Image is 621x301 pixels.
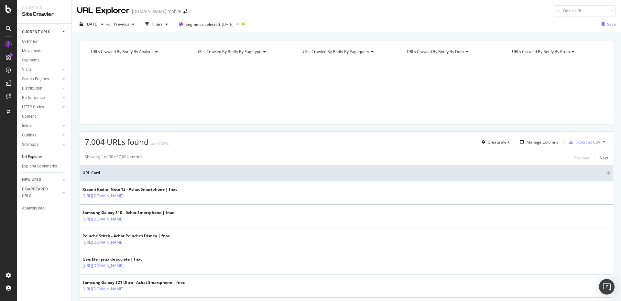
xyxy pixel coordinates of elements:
div: [DATE] [222,22,234,27]
div: Inlinks [22,123,33,129]
button: Previous [111,19,137,29]
a: CURRENT URLS [22,29,60,36]
a: [URL][DOMAIN_NAME] [82,239,124,246]
a: Movements [22,48,67,54]
div: Xiaomi Redmi Note 13 - Achat Smartphone | fnac [82,187,177,192]
div: Overview [22,38,38,45]
div: Sitemaps [22,141,38,148]
div: +0.32% [155,141,169,146]
div: CURRENT URLS [22,29,50,36]
a: [URL][DOMAIN_NAME] [82,286,124,292]
div: Save [607,21,616,27]
a: [URL][DOMAIN_NAME] [82,193,124,199]
a: Outlinks [22,132,60,139]
div: Url Explorer [22,154,42,160]
a: Analysis Info [22,205,67,212]
div: Analytics [22,5,66,11]
button: Previous [573,154,589,162]
a: Segments [22,57,67,64]
span: URLs Crawled By Botify By pagetype [196,49,261,54]
button: Next [600,154,608,162]
span: 2025 Aug. 1st [86,21,98,27]
a: Distribution [22,85,60,92]
div: Distribution [22,85,42,92]
span: Previous [111,21,129,27]
div: Samsung Galaxy S21 Ultra - Achat Smartphone | fnac [82,280,185,285]
button: Save [599,19,616,29]
button: Filters [143,19,170,29]
div: arrow-right-arrow-left [183,9,187,14]
a: Content [22,113,67,120]
h4: URLs Crawled By Botify By pagetype [195,47,287,57]
span: URLs Crawled By Botify By pagequery [301,49,369,54]
a: Explorer Bookmarks [22,163,67,170]
a: [URL][DOMAIN_NAME] [82,263,124,269]
a: DISAPPEARED URLS [22,186,60,199]
a: NEW URLS [22,177,60,183]
div: Search Engines [22,76,49,82]
div: Export as CSV [575,139,600,145]
div: DISAPPEARED URLS [22,186,55,199]
input: Find a URL [554,5,616,16]
span: URLs Crawled By Botify By analytic [91,49,153,54]
button: Manage Columns [517,138,558,146]
div: Previous [573,155,589,161]
div: Samsung Galaxy S10 - Achat Smartphone | fnac [82,210,174,216]
div: Content [22,113,36,120]
div: SiteCrawler [22,11,66,18]
span: vs [106,21,111,27]
span: Segments selected [186,22,220,27]
a: Sitemaps [22,141,60,148]
button: Export as CSV [566,137,600,147]
button: [DATE] [77,19,106,29]
a: Performance [22,94,60,101]
span: 7,004 URLs found [85,136,149,147]
img: Equal [151,143,154,145]
button: Segments selected[DATE] [176,19,234,29]
a: [URL][DOMAIN_NAME] [82,216,124,222]
div: Qwirkle - jeux de société | fnac [82,256,152,262]
div: Segments [22,57,39,64]
a: Overview [22,38,67,45]
div: Open Intercom Messenger [599,279,615,295]
span: URLs Crawled By Botify By dom [407,49,464,54]
h4: URLs Crawled By Botify By dom [406,47,497,57]
button: Create alert [479,137,509,147]
a: Url Explorer [22,154,67,160]
h4: URLs Crawled By Botify By pagequery [300,47,392,57]
div: Movements [22,48,42,54]
div: Manage Columns [527,139,558,145]
h4: URLs Crawled By Botify By proto [511,47,602,57]
div: HTTP Codes [22,104,44,111]
a: HTTP Codes [22,104,60,111]
a: Visits [22,66,60,73]
div: Analysis Info [22,205,45,212]
div: Next [600,155,608,161]
div: Performance [22,94,45,101]
div: Showing 1 to 50 of 7,004 entries [85,154,142,162]
span: URLs Crawled By Botify By proto [512,49,570,54]
a: Inlinks [22,123,60,129]
div: URL Explorer [77,5,129,16]
a: Search Engines [22,76,60,82]
div: Create alert [488,139,509,145]
div: Visits [22,66,32,73]
div: Outlinks [22,132,36,139]
div: Explorer Bookmarks [22,163,57,170]
div: NEW URLS [22,177,41,183]
div: Filters [152,21,163,27]
h4: URLs Crawled By Botify By analytic [90,47,181,57]
div: Peluche Stitch - Achat Peluches Disney | fnac [82,233,170,239]
span: URL Card [82,170,605,176]
div: [DOMAIN_NAME] mobile [132,8,181,15]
